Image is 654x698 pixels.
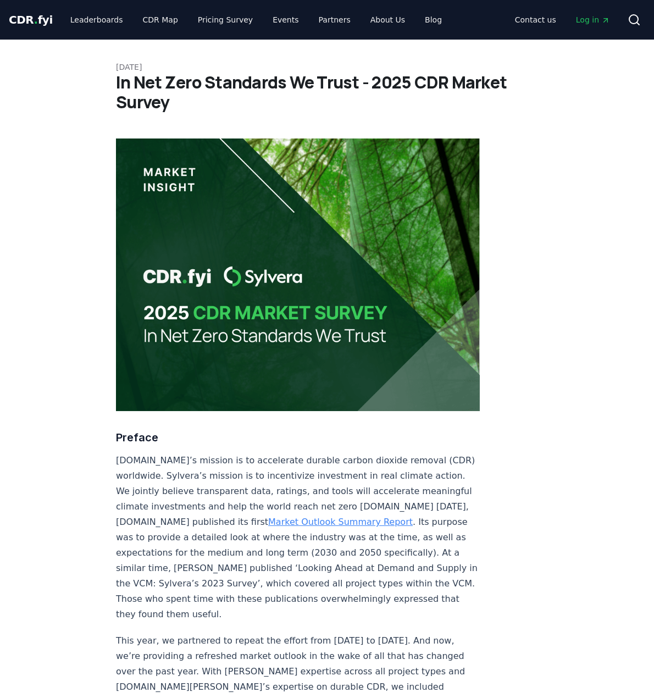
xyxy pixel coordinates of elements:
a: CDR.fyi [9,12,53,27]
span: Log in [576,14,610,25]
a: Log in [567,10,619,30]
a: Leaderboards [62,10,132,30]
a: Contact us [506,10,565,30]
a: Events [264,10,307,30]
span: CDR fyi [9,13,53,26]
a: About Us [362,10,414,30]
a: Pricing Survey [189,10,262,30]
a: Partners [310,10,359,30]
nav: Main [506,10,619,30]
span: . [34,13,38,26]
a: CDR Map [134,10,187,30]
a: Market Outlook Summary Report [268,517,413,527]
nav: Main [62,10,451,30]
h3: Preface [116,429,480,446]
h1: In Net Zero Standards We Trust - 2025 CDR Market Survey [116,73,538,112]
p: [DATE] [116,62,538,73]
p: [DOMAIN_NAME]’s mission is to accelerate durable carbon dioxide removal (CDR) worldwide. Sylvera’... [116,453,480,622]
img: blog post image [116,139,480,411]
a: Blog [416,10,451,30]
